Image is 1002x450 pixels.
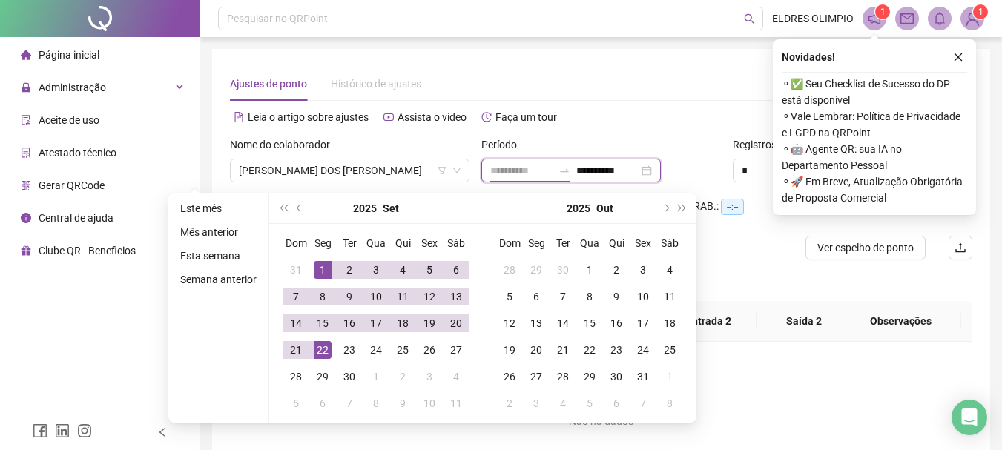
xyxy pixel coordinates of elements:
div: 1 [367,368,385,386]
td: 2025-10-14 [550,310,576,337]
div: 10 [421,394,438,412]
span: Ver espelho de ponto [817,239,914,256]
div: 2 [607,261,625,279]
span: left [157,427,168,437]
span: home [21,50,31,60]
td: 2025-09-26 [416,337,443,363]
div: 8 [314,288,332,305]
span: filter [438,166,446,175]
td: 2025-09-24 [363,337,389,363]
span: search [744,13,755,24]
div: 9 [394,394,412,412]
div: 5 [501,288,518,305]
div: 13 [527,314,545,332]
td: 2025-10-27 [523,363,550,390]
span: Histórico de ajustes [331,78,421,90]
th: Dom [283,230,309,257]
td: 2025-08-31 [283,257,309,283]
td: 2025-10-08 [576,283,603,310]
div: 26 [421,341,438,359]
div: 25 [394,341,412,359]
td: 2025-11-03 [523,390,550,417]
div: 29 [314,368,332,386]
span: solution [21,148,31,158]
td: 2025-09-01 [309,257,336,283]
th: Sex [630,230,656,257]
img: 94728 [961,7,983,30]
td: 2025-10-10 [630,283,656,310]
td: 2025-09-17 [363,310,389,337]
div: 31 [287,261,305,279]
div: 1 [661,368,679,386]
td: 2025-09-04 [389,257,416,283]
td: 2025-10-04 [443,363,469,390]
td: 2025-09-02 [336,257,363,283]
div: 11 [661,288,679,305]
td: 2025-09-09 [336,283,363,310]
div: 8 [661,394,679,412]
div: 17 [634,314,652,332]
div: 23 [340,341,358,359]
td: 2025-09-16 [336,310,363,337]
span: info-circle [21,213,31,223]
div: H. TRAB.: [675,198,779,215]
button: Ver espelho de ponto [805,236,926,259]
td: 2025-09-21 [283,337,309,363]
div: 25 [661,341,679,359]
td: 2025-09-28 [283,363,309,390]
div: 2 [394,368,412,386]
td: 2025-10-18 [656,310,683,337]
div: Open Intercom Messenger [952,400,987,435]
button: next-year [657,193,673,223]
th: Qui [603,230,630,257]
td: 2025-10-21 [550,337,576,363]
td: 2025-09-27 [443,337,469,363]
td: 2025-10-06 [523,283,550,310]
td: 2025-10-13 [523,310,550,337]
div: 19 [501,341,518,359]
div: 6 [607,394,625,412]
td: 2025-11-02 [496,390,523,417]
td: 2025-10-07 [550,283,576,310]
button: super-prev-year [275,193,291,223]
button: prev-year [291,193,308,223]
span: Observações [852,313,949,329]
span: Clube QR - Beneficios [39,245,136,257]
sup: Atualize o seu contato no menu Meus Dados [973,4,988,19]
td: 2025-09-19 [416,310,443,337]
td: 2025-09-15 [309,310,336,337]
td: 2025-09-08 [309,283,336,310]
span: file-text [234,112,244,122]
span: history [481,112,492,122]
td: 2025-10-06 [309,390,336,417]
div: 31 [634,368,652,386]
li: Mês anterior [174,223,263,241]
td: 2025-09-20 [443,310,469,337]
div: 20 [527,341,545,359]
td: 2025-10-04 [656,257,683,283]
td: 2025-10-19 [496,337,523,363]
span: Gerar QRCode [39,179,105,191]
div: 2 [501,394,518,412]
td: 2025-10-09 [603,283,630,310]
span: lock [21,82,31,93]
th: Qua [363,230,389,257]
td: 2025-10-26 [496,363,523,390]
span: ⚬ Vale Lembrar: Política de Privacidade e LGPD na QRPoint [782,108,967,141]
div: 27 [527,368,545,386]
td: 2025-10-10 [416,390,443,417]
td: 2025-09-28 [496,257,523,283]
label: Período [481,136,527,153]
li: Semana anterior [174,271,263,288]
div: 15 [581,314,599,332]
td: 2025-09-05 [416,257,443,283]
div: 28 [554,368,572,386]
span: ⚬ ✅ Seu Checklist de Sucesso do DP está disponível [782,76,967,108]
div: 28 [287,368,305,386]
td: 2025-09-29 [523,257,550,283]
div: 30 [607,368,625,386]
td: 2025-10-11 [656,283,683,310]
span: instagram [77,423,92,438]
div: 29 [581,368,599,386]
label: Nome do colaborador [230,136,340,153]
